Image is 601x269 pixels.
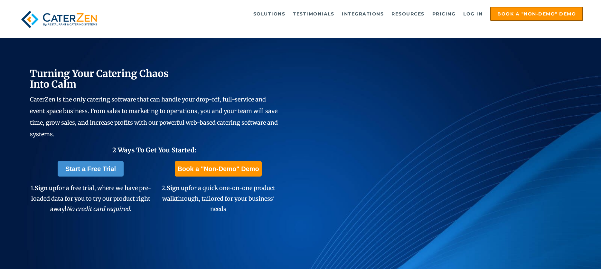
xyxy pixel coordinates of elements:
[490,7,583,21] a: Book a "Non-Demo" Demo
[167,184,188,192] span: Sign up
[162,184,275,213] span: 2. for a quick one-on-one product walkthrough, tailored for your business' needs
[429,7,459,20] a: Pricing
[544,244,594,262] iframe: Help widget launcher
[18,7,100,32] img: caterzen
[31,184,151,213] span: 1. for a free trial, where we have pre-loaded data for you to try our product right away!
[58,161,124,177] a: Start a Free Trial
[66,205,131,213] em: No credit card required.
[460,7,486,20] a: Log in
[35,184,56,192] span: Sign up
[290,7,337,20] a: Testimonials
[250,7,289,20] a: Solutions
[30,67,169,90] span: Turning Your Catering Chaos Into Calm
[112,146,196,154] span: 2 Ways To Get You Started:
[388,7,428,20] a: Resources
[30,96,278,138] span: CaterZen is the only catering software that can handle your drop-off, full-service and event spac...
[175,161,261,177] a: Book a "Non-Demo" Demo
[339,7,387,20] a: Integrations
[115,7,583,21] div: Navigation Menu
